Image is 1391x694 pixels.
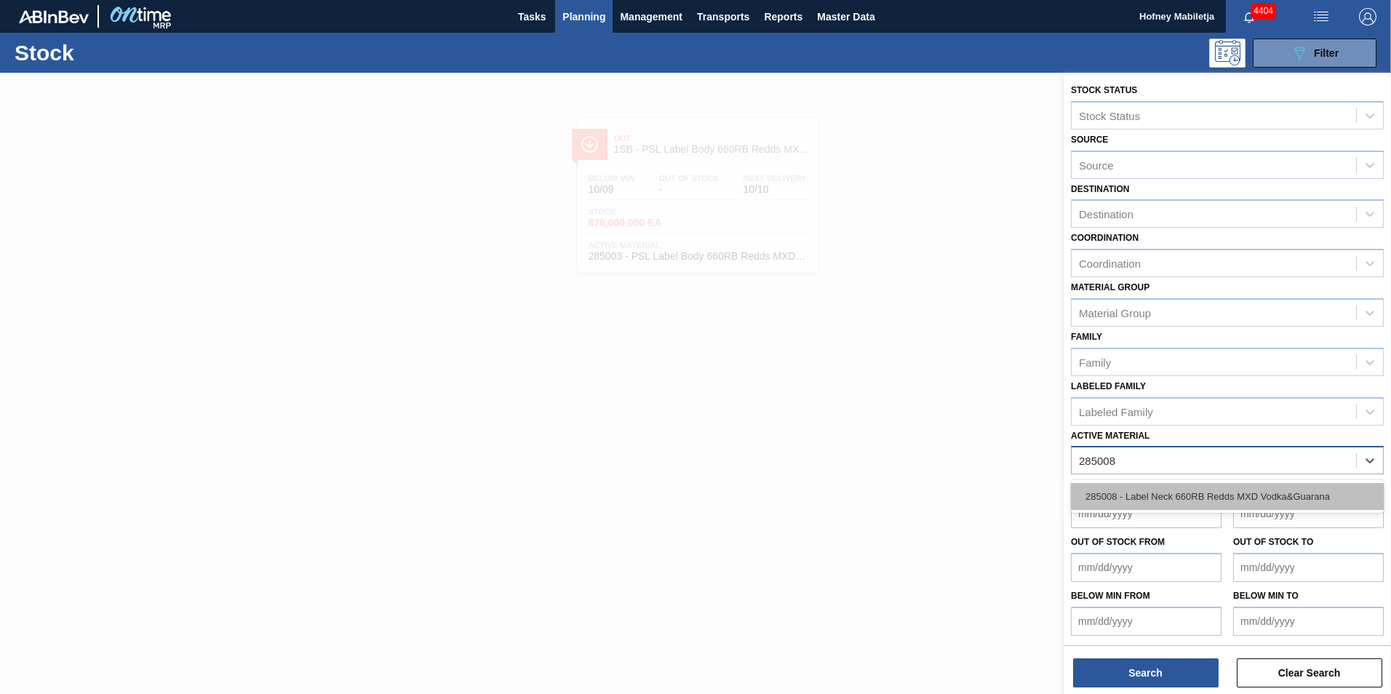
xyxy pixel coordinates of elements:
[1071,591,1150,601] label: Below Min from
[1233,537,1313,547] label: Out of Stock to
[1079,405,1153,418] div: Labeled Family
[15,44,232,61] h1: Stock
[1071,431,1149,441] label: Active Material
[1312,8,1330,25] img: userActions
[1079,159,1114,171] div: Source
[1233,591,1299,601] label: Below Min to
[1079,356,1111,368] div: Family
[562,8,605,25] span: Planning
[1071,184,1129,194] label: Destination
[1359,8,1376,25] img: Logout
[1071,381,1146,391] label: Labeled Family
[1071,282,1149,292] label: Material Group
[1071,233,1139,243] label: Coordination
[1071,332,1102,342] label: Family
[697,8,749,25] span: Transports
[817,8,874,25] span: Master Data
[1079,109,1140,121] div: Stock Status
[1071,483,1384,510] div: 285008 - Label Neck 660RB Redds MXD Vodka&Guarana
[1233,607,1384,636] input: mm/dd/yyyy
[1226,7,1272,27] button: Notifications
[516,8,548,25] span: Tasks
[1071,537,1165,547] label: Out of Stock from
[1079,208,1133,220] div: Destination
[620,8,682,25] span: Management
[1079,258,1141,270] div: Coordination
[1071,553,1221,582] input: mm/dd/yyyy
[19,10,89,23] img: TNhmsLtSVTkK8tSr43FrP2fwEKptu5GPRR3wAAAABJRU5ErkJggg==
[1253,39,1376,68] button: Filter
[1233,553,1384,582] input: mm/dd/yyyy
[1071,607,1221,636] input: mm/dd/yyyy
[1071,135,1108,145] label: Source
[1071,499,1221,528] input: mm/dd/yyyy
[1079,306,1151,319] div: Material Group
[1233,499,1384,528] input: mm/dd/yyyy
[1251,3,1276,19] span: 4404
[1314,47,1339,59] span: Filter
[764,8,802,25] span: Reports
[1209,39,1245,68] div: Programming: no user selected
[1071,85,1137,95] label: Stock Status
